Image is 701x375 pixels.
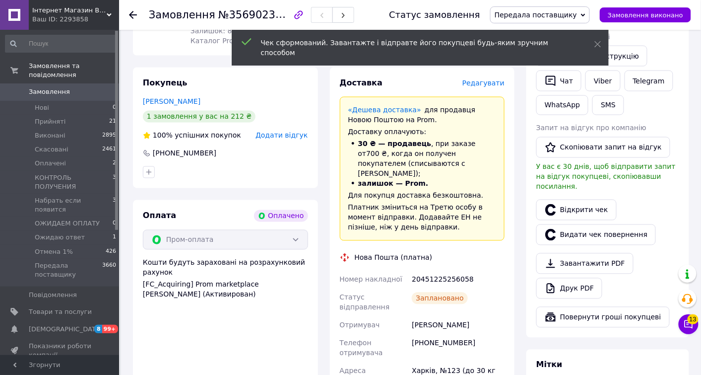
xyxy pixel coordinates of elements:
[348,203,497,232] div: Платник зміниться на Третю особу в момент відправки. Додавайте ЕН не пізніше, ніж у день відправки.
[389,10,480,20] div: Статус замовлення
[29,291,77,300] span: Повідомлення
[94,325,102,333] span: 8
[102,261,116,279] span: 3660
[348,139,497,179] li: , при заказе от 700 ₴ , когда он получен покупателем (списываются с [PERSON_NAME]);
[35,247,73,256] span: Отмена 1%
[102,325,119,333] span: 99+
[536,200,617,221] a: Відкрити чек
[191,27,232,35] span: Залишок: 8
[536,71,581,91] button: Чат
[679,314,699,334] button: Чат з покупцем13
[536,225,656,245] button: Видати чек повернення
[109,117,116,126] span: 21
[35,131,65,140] span: Виконані
[340,321,380,329] span: Отримувач
[348,191,497,201] div: Для покупця доставка безкоштовна.
[35,145,68,154] span: Скасовані
[191,37,280,45] span: Каталог ProSale: 11.99 ₴
[340,78,383,87] span: Доставка
[113,103,116,112] span: 0
[218,8,289,21] span: №356902377
[113,159,116,168] span: 2
[5,35,117,53] input: Пошук
[102,131,116,140] span: 2895
[358,180,429,188] span: залишок — Prom.
[113,196,116,214] span: 3
[35,173,113,191] span: КОНТРОЛЬ ПОЛУЧЕНИЯ
[143,258,308,300] div: Кошти будуть зараховані на розрахунковий рахунок
[536,95,588,115] a: WhatsApp
[536,137,670,158] button: Скопіювати запит на відгук
[348,127,497,137] div: Доставку оплачують:
[608,11,683,19] span: Замовлення виконано
[152,149,217,158] div: [PHONE_NUMBER]
[340,294,390,311] span: Статус відправлення
[340,339,383,357] span: Телефон отримувача
[625,71,673,91] a: Telegram
[113,173,116,191] span: 3
[600,7,691,22] button: Замовлення виконано
[32,15,119,24] div: Ваш ID: 2293858
[143,131,241,141] div: успішних покупок
[32,6,107,15] span: Інтернет Магазин BuyPlace
[536,163,676,191] span: У вас є 30 днів, щоб відправити запит на відгук покупцеві, скопіювавши посилання.
[143,111,255,123] div: 1 замовлення у вас на 212 ₴
[143,211,176,221] span: Оплата
[149,9,215,21] span: Замовлення
[536,253,634,274] a: Завантажити PDF
[495,11,577,19] span: Передала поставщику
[536,307,670,328] button: Повернути гроші покупцеві
[255,132,308,140] span: Додати відгук
[143,98,200,106] a: [PERSON_NAME]
[261,38,570,58] div: Чек сформований. Завантажте і відправте його покупцеві будь-яким зручним способом
[536,360,563,370] span: Мітки
[129,10,137,20] div: Повернутися назад
[462,79,505,87] span: Редагувати
[113,233,116,242] span: 1
[410,316,507,334] div: [PERSON_NAME]
[585,71,620,91] a: Viber
[35,233,85,242] span: Ожидаю ответ
[143,78,188,87] span: Покупець
[35,261,102,279] span: Передала поставщику
[29,342,92,360] span: Показники роботи компанії
[340,276,403,284] span: Номер накладної
[35,103,49,112] span: Нові
[102,145,116,154] span: 2461
[592,95,624,115] button: SMS
[536,124,646,132] span: Запит на відгук про компанію
[358,140,432,148] span: 30 ₴ — продавець
[29,325,102,334] span: [DEMOGRAPHIC_DATA]
[352,253,435,263] div: Нова Пошта (платна)
[688,314,699,324] span: 13
[410,271,507,289] div: 20451225256058
[143,280,308,300] div: [FC_Acquiring] Prom marketplace [PERSON_NAME] (Активирован)
[153,132,173,140] span: 100%
[35,159,66,168] span: Оплачені
[35,196,113,214] span: Набрать если появится
[340,367,366,375] span: Адреса
[348,106,421,114] a: «Дешева доставка»
[113,219,116,228] span: 0
[29,87,70,96] span: Замовлення
[35,117,65,126] span: Прийняті
[29,307,92,316] span: Товари та послуги
[106,247,116,256] span: 426
[254,210,308,222] div: Оплачено
[29,62,119,79] span: Замовлення та повідомлення
[410,334,507,362] div: [PHONE_NUMBER]
[348,105,497,125] div: для продавця Новою Поштою на Prom.
[35,219,100,228] span: ОЖИДАЕМ ОПЛАТУ
[412,293,468,304] div: Заплановано
[536,278,602,299] a: Друк PDF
